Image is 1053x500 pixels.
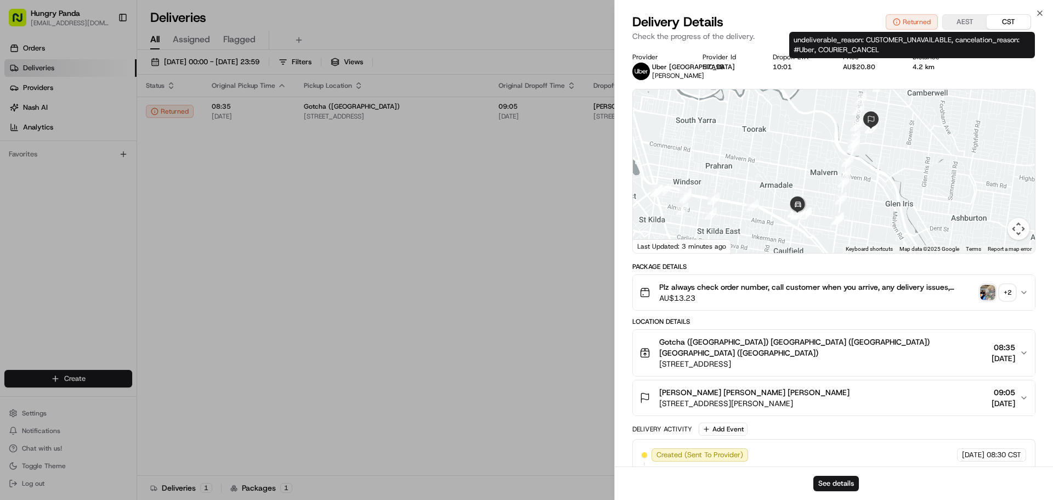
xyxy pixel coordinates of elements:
[659,293,976,304] span: AU$13.23
[839,168,851,180] div: 18
[676,203,688,215] div: 6
[23,105,43,125] img: 4281594248423_2fcf9dad9f2a874258b8_72.png
[34,170,89,179] span: [PERSON_NAME]
[850,119,862,131] div: 26
[97,170,123,179] span: 8月19日
[88,241,180,261] a: 💻API Documentation
[11,246,20,255] div: 📗
[650,184,663,196] div: 4
[799,207,811,220] div: 40
[705,207,717,220] div: 1
[659,336,987,358] span: Gotcha ([GEOGRAPHIC_DATA]) [GEOGRAPHIC_DATA] ([GEOGRAPHIC_DATA]) [GEOGRAPHIC_DATA] ([GEOGRAPHIC_D...
[632,13,723,31] span: Delivery Details
[789,32,1035,58] div: undeliverable_reason: CUSTOMER_UNAVAILABLE, cancelation_reason: #Uber, COURIER_CANCEL
[707,193,720,205] div: 8
[746,199,758,211] div: 9
[22,245,84,256] span: Knowledge Base
[773,53,825,61] div: Dropoff ETA
[11,11,33,33] img: Nash
[835,193,847,205] div: 38
[843,63,896,71] div: AU$20.80
[652,71,704,80] span: [PERSON_NAME]
[656,450,743,460] span: Created (Sent To Provider)
[854,93,867,105] div: 27
[42,200,68,209] span: 8月15日
[636,239,672,253] a: Open this area in Google Maps (opens a new window)
[841,155,853,167] div: 36
[846,245,893,253] button: Keyboard shortcuts
[633,380,1035,415] button: [PERSON_NAME] [PERSON_NAME] [PERSON_NAME][STREET_ADDRESS][PERSON_NAME]09:05[DATE]
[659,358,987,369] span: [STREET_ADDRESS]
[992,387,1015,398] span: 09:05
[679,191,691,203] div: 7
[848,130,860,142] div: 20
[49,116,151,125] div: We're available if you need us!
[837,176,850,188] div: 37
[703,53,755,61] div: Provider Id
[800,207,812,220] div: 16
[848,136,860,148] div: 35
[11,105,31,125] img: 1736555255976-a54dd68f-1ca7-489b-9aae-adbdc363a1c4
[36,200,40,209] span: •
[49,105,180,116] div: Start new chat
[980,285,1015,300] button: photo_proof_of_pickup image+2
[773,63,825,71] div: 10:01
[1000,285,1015,300] div: + 2
[22,171,31,179] img: 1736555255976-a54dd68f-1ca7-489b-9aae-adbdc363a1c4
[11,44,200,61] p: Welcome 👋
[632,63,650,80] img: uber-new-logo.jpeg
[11,160,29,177] img: Bea Lacdao
[962,450,984,460] span: [DATE]
[680,188,692,200] div: 2
[632,425,692,434] div: Delivery Activity
[659,282,976,293] span: Plz always check order number, call customer when you arrive, any delivery issues, Contact WhatsA...
[966,246,981,252] a: Terms (opens in new tab)
[633,330,1035,376] button: Gotcha ([GEOGRAPHIC_DATA]) [GEOGRAPHIC_DATA] ([GEOGRAPHIC_DATA]) [GEOGRAPHIC_DATA] ([GEOGRAPHIC_D...
[632,317,1035,326] div: Location Details
[659,398,850,409] span: [STREET_ADDRESS][PERSON_NAME]
[633,275,1035,310] button: Plz always check order number, call customer when you arrive, any delivery issues, Contact WhatsA...
[813,476,859,491] button: See details
[652,63,735,71] span: Uber [GEOGRAPHIC_DATA]
[632,31,1035,42] p: Check the progress of the delivery.
[632,262,1035,271] div: Package Details
[650,185,663,197] div: 5
[29,71,181,82] input: Clear
[7,241,88,261] a: 📗Knowledge Base
[832,212,844,224] div: 39
[632,53,685,61] div: Provider
[847,140,859,152] div: 19
[980,285,995,300] img: photo_proof_of_pickup image
[633,239,731,253] div: Last Updated: 3 minutes ago
[831,213,843,225] div: 17
[943,15,987,29] button: AEST
[104,245,176,256] span: API Documentation
[987,15,1031,29] button: CST
[992,353,1015,364] span: [DATE]
[186,108,200,121] button: Start new chat
[992,398,1015,409] span: [DATE]
[913,63,965,71] div: 4.2 km
[987,450,1021,460] span: 08:30 CST
[1007,218,1029,240] button: Map camera controls
[886,14,938,30] button: Returned
[658,184,670,196] div: 3
[77,272,133,280] a: Powered byPylon
[992,342,1015,353] span: 08:35
[699,423,748,436] button: Add Event
[91,170,95,179] span: •
[899,246,959,252] span: Map data ©2025 Google
[636,239,672,253] img: Google
[988,246,1032,252] a: Report a map error
[93,246,101,255] div: 💻
[659,387,850,398] span: [PERSON_NAME] [PERSON_NAME] [PERSON_NAME]
[703,63,724,71] button: 57A9B
[852,103,864,115] div: 34
[11,143,73,151] div: Past conversations
[170,141,200,154] button: See all
[109,272,133,280] span: Pylon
